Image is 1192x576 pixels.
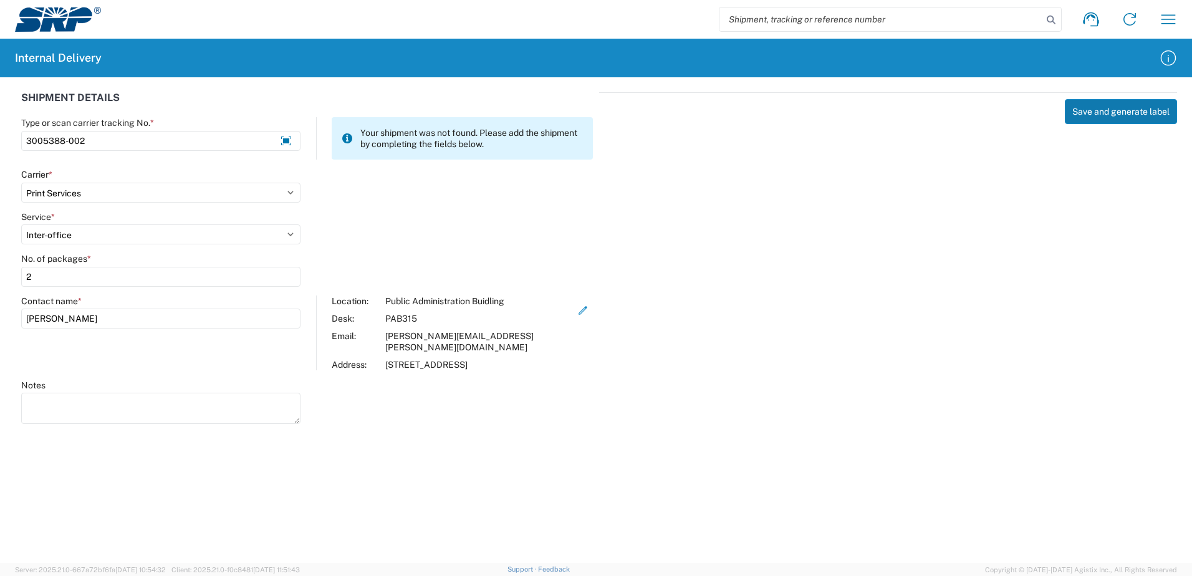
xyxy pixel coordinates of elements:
[538,565,570,573] a: Feedback
[332,313,379,324] div: Desk:
[15,566,166,574] span: Server: 2025.21.0-667a72bf6fa
[171,566,300,574] span: Client: 2025.21.0-f0c8481
[332,295,379,307] div: Location:
[985,564,1177,575] span: Copyright © [DATE]-[DATE] Agistix Inc., All Rights Reserved
[253,566,300,574] span: [DATE] 11:51:43
[21,253,91,264] label: No. of packages
[360,127,583,150] span: Your shipment was not found. Please add the shipment by completing the fields below.
[21,92,593,117] div: SHIPMENT DETAILS
[385,359,574,370] div: [STREET_ADDRESS]
[719,7,1042,31] input: Shipment, tracking or reference number
[21,117,154,128] label: Type or scan carrier tracking No.
[507,565,539,573] a: Support
[21,169,52,180] label: Carrier
[15,7,101,32] img: srp
[15,50,102,65] h2: Internal Delivery
[332,330,379,353] div: Email:
[1065,99,1177,124] button: Save and generate label
[385,295,574,307] div: Public Administration Buidling
[332,359,379,370] div: Address:
[21,211,55,223] label: Service
[21,380,46,391] label: Notes
[385,313,574,324] div: PAB315
[21,295,82,307] label: Contact name
[385,330,574,353] div: [PERSON_NAME][EMAIL_ADDRESS][PERSON_NAME][DOMAIN_NAME]
[115,566,166,574] span: [DATE] 10:54:32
